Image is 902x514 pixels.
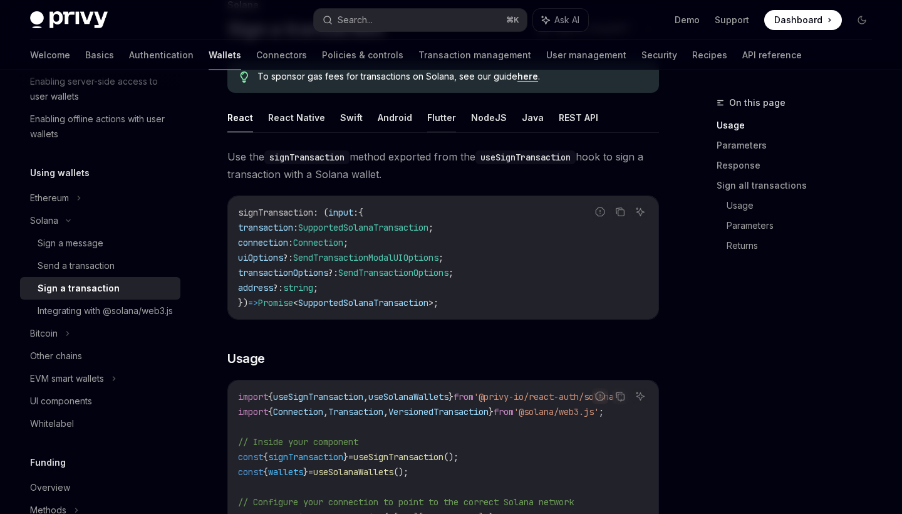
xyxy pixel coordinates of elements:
[288,237,293,248] span: :
[248,297,258,308] span: =>
[348,451,353,463] span: =
[209,40,241,70] a: Wallets
[314,9,526,31] button: Search...⌘K
[30,394,92,409] div: UI components
[238,237,288,248] span: connection
[238,436,358,448] span: // Inside your component
[363,391,368,402] span: ,
[692,40,727,70] a: Recipes
[427,103,456,132] button: Flutter
[227,103,253,132] button: React
[554,14,579,26] span: Ask AI
[293,297,298,308] span: <
[448,267,454,278] span: ;
[308,466,313,478] span: =
[418,40,531,70] a: Transaction management
[338,13,373,28] div: Search...
[727,196,882,216] a: Usage
[30,455,66,470] h5: Funding
[632,388,648,404] button: Ask AI
[328,406,383,417] span: Transaction
[238,267,328,278] span: transactionOptions
[641,40,677,70] a: Security
[612,204,628,220] button: Copy the contents from the code block
[599,406,604,417] span: ;
[283,282,313,293] span: string
[448,391,454,402] span: }
[313,282,318,293] span: ;
[592,388,608,404] button: Report incorrect code
[323,406,328,417] span: ,
[303,466,308,478] span: }
[30,480,70,495] div: Overview
[268,466,303,478] span: wallets
[313,466,393,478] span: useSolanaWallets
[283,252,293,263] span: ?:
[30,112,173,142] div: Enabling offline actions with user wallets
[227,350,265,367] span: Usage
[506,15,519,25] span: ⌘ K
[268,451,343,463] span: signTransaction
[742,40,802,70] a: API reference
[383,406,388,417] span: ,
[263,466,268,478] span: {
[428,222,433,233] span: ;
[238,466,263,478] span: const
[715,14,749,26] a: Support
[729,95,785,110] span: On this page
[257,70,646,83] span: To sponsor gas fees for transactions on Solana, see our guide .
[378,103,412,132] button: Android
[238,406,268,417] span: import
[20,254,180,277] a: Send a transaction
[256,40,307,70] a: Connectors
[533,9,588,31] button: Ask AI
[328,207,353,218] span: input
[727,236,882,256] a: Returns
[717,155,882,176] a: Response
[20,476,180,499] a: Overview
[368,391,448,402] span: useSolanaWallets
[273,282,283,293] span: ?:
[238,207,313,218] span: signTransaction
[238,222,293,233] span: transaction
[313,207,328,218] span: : (
[20,277,180,300] a: Sign a transaction
[38,236,103,251] div: Sign a message
[268,103,325,132] button: React Native
[30,416,74,431] div: Whitelabel
[764,10,842,30] a: Dashboard
[517,71,538,82] a: here
[38,258,115,273] div: Send a transaction
[474,391,619,402] span: '@privy-io/react-auth/solana'
[353,451,443,463] span: useSignTransaction
[273,391,363,402] span: useSignTransaction
[20,300,180,322] a: Integrating with @solana/web3.js
[238,496,574,508] span: // Configure your connection to point to the correct Solana network
[268,406,273,417] span: {
[343,237,348,248] span: ;
[20,390,180,412] a: UI components
[340,103,363,132] button: Swift
[258,297,293,308] span: Promise
[238,297,248,308] span: })
[322,40,403,70] a: Policies & controls
[30,165,90,181] h5: Using wallets
[438,252,443,263] span: ;
[38,303,173,318] div: Integrating with @solana/web3.js
[494,406,514,417] span: from
[238,252,283,263] span: uiOptions
[522,103,544,132] button: Java
[20,232,180,254] a: Sign a message
[30,213,58,228] div: Solana
[273,406,323,417] span: Connection
[129,40,194,70] a: Authentication
[443,451,459,463] span: ();
[20,108,180,145] a: Enabling offline actions with user wallets
[338,267,448,278] span: SendTransactionOptions
[353,207,358,218] span: :
[30,40,70,70] a: Welcome
[20,412,180,435] a: Whitelabel
[240,71,249,83] svg: Tip
[30,11,108,29] img: dark logo
[612,388,628,404] button: Copy the contents from the code block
